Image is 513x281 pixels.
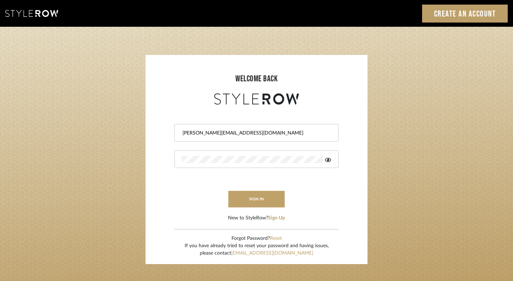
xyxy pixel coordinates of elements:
button: sign in [228,191,285,207]
div: welcome back [153,73,360,85]
a: [EMAIL_ADDRESS][DOMAIN_NAME] [231,251,313,256]
div: Forgot Password? [185,235,329,242]
button: Sign Up [268,214,285,222]
button: Reset [270,235,282,242]
input: Email Address [182,130,329,137]
div: New to StyleRow? [228,214,285,222]
a: Create an Account [422,5,508,23]
div: If you have already tried to reset your password and having issues, please contact [185,242,329,257]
